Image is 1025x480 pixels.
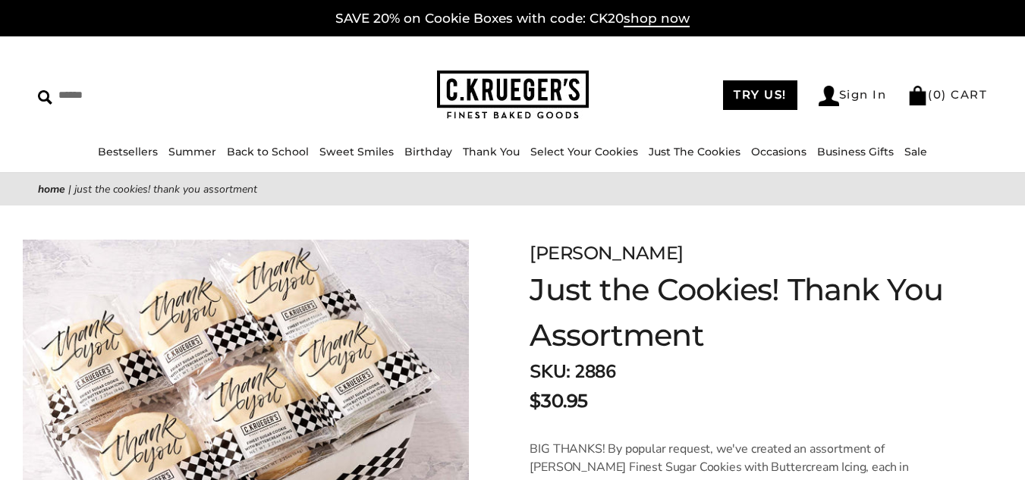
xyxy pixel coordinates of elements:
a: TRY US! [723,80,797,110]
img: C.KRUEGER'S [437,71,589,120]
a: Sweet Smiles [319,145,394,158]
img: Bag [907,86,928,105]
span: 2886 [574,359,615,384]
input: Search [38,83,258,107]
a: Back to School [227,145,309,158]
nav: breadcrumbs [38,180,987,198]
div: [PERSON_NAME] [530,240,949,267]
span: Just the Cookies! Thank You Assortment [74,182,257,196]
a: Bestsellers [98,145,158,158]
a: Thank You [463,145,520,158]
h1: Just the Cookies! Thank You Assortment [530,267,949,358]
a: Sign In [819,86,887,106]
span: 0 [933,87,942,102]
a: Summer [168,145,216,158]
a: Business Gifts [817,145,894,158]
strong: SKU: [530,359,570,384]
a: Birthday [404,145,452,158]
a: SAVE 20% on Cookie Boxes with code: CK20shop now [335,11,690,27]
span: $30.95 [530,387,587,415]
a: Select Your Cookies [530,145,638,158]
a: (0) CART [907,87,987,102]
a: Sale [904,145,927,158]
a: Occasions [751,145,806,158]
span: | [68,182,71,196]
span: shop now [624,11,690,27]
a: Home [38,182,65,196]
img: Account [819,86,839,106]
img: Search [38,90,52,105]
a: Just The Cookies [649,145,740,158]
